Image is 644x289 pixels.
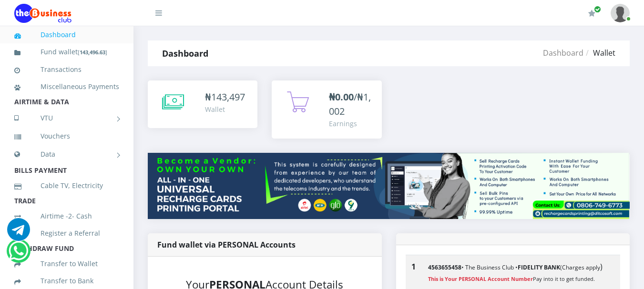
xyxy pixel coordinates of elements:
[9,247,28,262] a: Chat for support
[157,239,296,250] strong: Fund wallet via PERSONAL Accounts
[14,24,119,46] a: Dashboard
[428,275,533,282] strong: This is Your PERSONAL Account Number
[148,153,630,219] img: multitenant_rcp.png
[428,263,461,271] b: 4563655458
[14,222,119,244] a: Register a Referral
[14,205,119,227] a: Airtime -2- Cash
[205,104,245,114] div: Wallet
[272,80,381,139] a: ₦0.00/₦1,002 Earnings
[14,253,119,275] a: Transfer to Wallet
[211,90,245,103] span: 143,497
[14,4,72,23] img: Logo
[329,90,371,118] span: /₦1,002
[594,6,601,13] span: Renew/Upgrade Subscription
[148,80,257,128] a: ₦143,497 Wallet
[329,119,372,129] div: Earnings
[7,225,30,241] a: Chat for support
[518,263,560,271] b: FIDELITY BANK
[14,76,119,98] a: Miscellaneous Payments
[428,275,595,282] small: Pay into it to get funded.
[78,49,107,56] small: [ ]
[14,41,119,63] a: Fund wallet[143,496.63]
[205,90,245,104] div: ₦
[80,49,105,56] b: 143,496.63
[583,47,615,59] li: Wallet
[611,4,630,22] img: User
[14,175,119,197] a: Cable TV, Electricity
[543,48,583,58] a: Dashboard
[428,263,600,271] small: • The Business Club • (Charges apply
[14,106,119,130] a: VTU
[162,48,208,59] strong: Dashboard
[14,59,119,80] a: Transactions
[329,90,354,103] b: ₦0.00
[588,10,595,17] i: Renew/Upgrade Subscription
[14,142,119,166] a: Data
[14,125,119,147] a: Vouchers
